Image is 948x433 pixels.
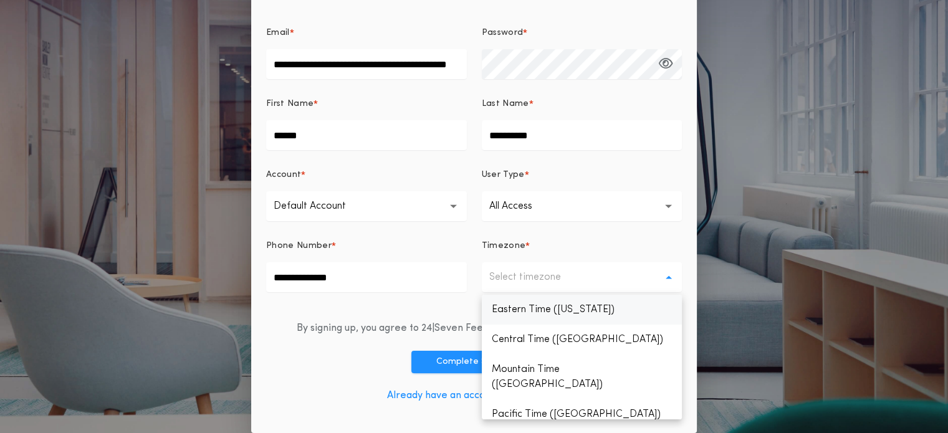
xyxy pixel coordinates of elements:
[266,169,301,181] p: Account
[482,262,682,292] button: Select timezone
[482,325,682,354] p: Central Time ([GEOGRAPHIC_DATA])
[482,98,529,110] p: Last Name
[659,49,673,79] button: Password*
[482,399,682,429] p: Pacific Time ([GEOGRAPHIC_DATA])
[482,120,682,150] input: Last Name*
[489,270,581,285] p: Select timezone
[482,240,526,252] p: Timezone
[482,49,682,79] input: Password*
[411,351,537,373] button: Complete Sign Up
[266,240,332,252] p: Phone Number
[387,391,561,401] a: Already have an account? Log in here.
[266,27,290,39] p: Email
[266,191,467,221] button: Default Account
[266,120,467,150] input: First Name*
[266,49,467,79] input: Email*
[489,199,552,214] p: All Access
[482,27,524,39] p: Password
[482,169,525,181] p: User Type
[266,98,314,110] p: First Name
[266,262,467,292] input: Phone Number*
[482,295,682,325] p: Eastern Time ([US_STATE])
[274,199,366,214] p: Default Account
[482,354,682,399] p: Mountain Time ([GEOGRAPHIC_DATA])
[297,321,652,336] div: By signing up, you agree to 24|Seven Fees and
[482,191,682,221] button: All Access
[482,295,682,419] ul: Select timezone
